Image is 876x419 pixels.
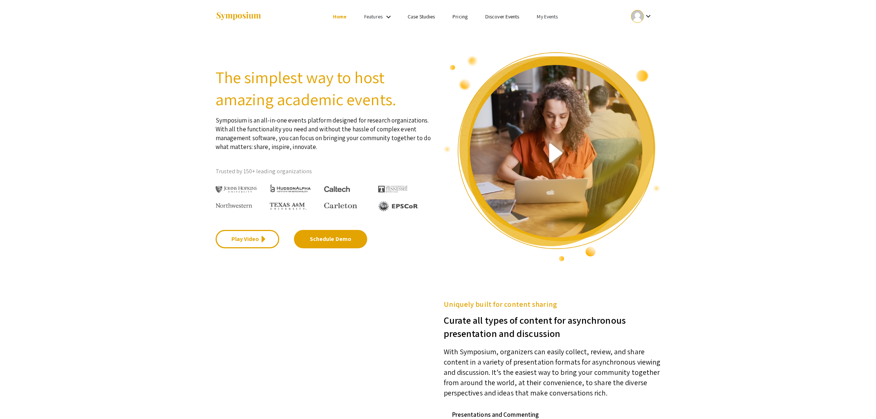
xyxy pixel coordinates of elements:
a: Discover Events [485,13,519,20]
a: Schedule Demo [294,230,367,248]
h4: Presentations and Commenting [452,411,655,418]
img: Caltech [324,186,350,192]
img: Symposium by ForagerOne [216,11,262,21]
h5: Uniquely built for content sharing [444,299,661,310]
p: Trusted by 150+ leading organizations [216,166,433,177]
mat-icon: Expand account dropdown [644,12,653,21]
p: Symposium is an all-in-one events platform designed for research organizations. With all the func... [216,110,433,151]
img: Texas A&M University [270,203,306,210]
img: The University of Tennessee [378,186,408,192]
img: Carleton [324,203,357,209]
p: With Symposium, organizers can easily collect, review, and share content in a variety of presenta... [444,340,661,398]
a: Features [364,13,383,20]
button: Expand account dropdown [623,8,660,25]
h2: The simplest way to host amazing academic events. [216,66,433,110]
iframe: Chat [6,386,31,413]
img: Northwestern [216,203,252,207]
a: My Events [537,13,558,20]
img: EPSCOR [378,201,419,212]
img: Johns Hopkins University [216,186,257,193]
a: Play Video [216,230,279,248]
img: HudsonAlpha [270,184,311,192]
mat-icon: Expand Features list [384,13,393,21]
img: video overview of Symposium [444,52,661,262]
a: Pricing [453,13,468,20]
a: Case Studies [408,13,435,20]
h3: Curate all types of content for asynchronous presentation and discussion [444,310,661,340]
a: Home [333,13,347,20]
